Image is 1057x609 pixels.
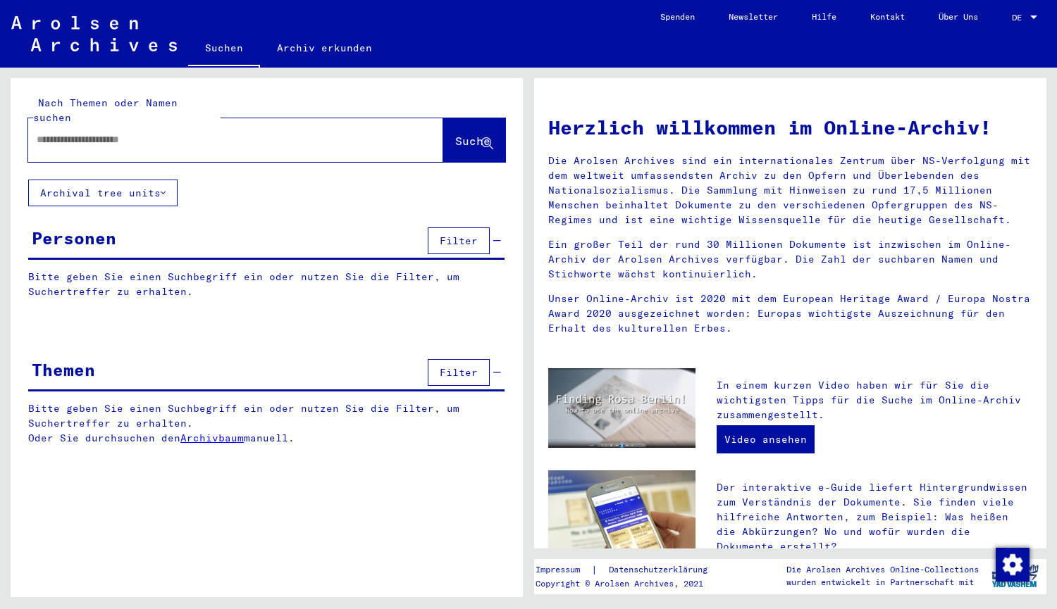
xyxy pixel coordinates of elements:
span: DE [1012,13,1027,23]
img: eguide.jpg [548,470,696,569]
p: Unser Online-Archiv ist 2020 mit dem European Heritage Award / Europa Nostra Award 2020 ausgezeic... [548,291,1032,336]
a: Video ansehen [717,425,815,453]
a: Archiv erkunden [260,31,389,65]
p: Bitte geben Sie einen Suchbegriff ein oder nutzen Sie die Filter, um Suchertreffer zu erhalten. O... [28,401,505,446]
p: Der interaktive e-Guide liefert Hintergrundwissen zum Verständnis der Dokumente. Sie finden viele... [717,480,1032,554]
img: Arolsen_neg.svg [11,16,177,51]
p: In einem kurzen Video haben wir für Sie die wichtigsten Tipps für die Suche im Online-Archiv zusa... [717,378,1032,422]
img: Zustimmung ändern [996,548,1030,582]
span: Filter [440,234,478,247]
img: video.jpg [548,368,696,448]
div: | [536,563,724,577]
p: Ein großer Teil der rund 30 Millionen Dokumente ist inzwischen im Online-Archiv der Arolsen Archi... [548,237,1032,282]
div: Themen [32,357,95,382]
mat-label: Nach Themen oder Namen suchen [33,96,178,124]
button: Archival tree units [28,180,178,206]
a: Datenschutzerklärung [598,563,724,577]
p: Die Arolsen Archives Online-Collections [786,563,979,576]
p: Copyright © Arolsen Archives, 2021 [536,577,724,590]
span: Suche [455,134,490,148]
p: wurden entwickelt in Partnerschaft mit [786,576,979,589]
button: Suche [443,118,505,162]
a: Archivbaum [180,432,244,444]
button: Filter [428,227,490,254]
button: Filter [428,359,490,386]
p: Bitte geben Sie einen Suchbegriff ein oder nutzen Sie die Filter, um Suchertreffer zu erhalten. [28,270,505,299]
a: Impressum [536,563,591,577]
a: Suchen [188,31,260,68]
p: Die Arolsen Archives sind ein internationales Zentrum über NS-Verfolgung mit dem weltweit umfasse... [548,153,1032,227]
img: yv_logo.png [989,558,1041,594]
span: Filter [440,366,478,379]
div: Personen [32,225,116,251]
div: Zustimmung ändern [995,547,1029,581]
h1: Herzlich willkommen im Online-Archiv! [548,113,1032,142]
